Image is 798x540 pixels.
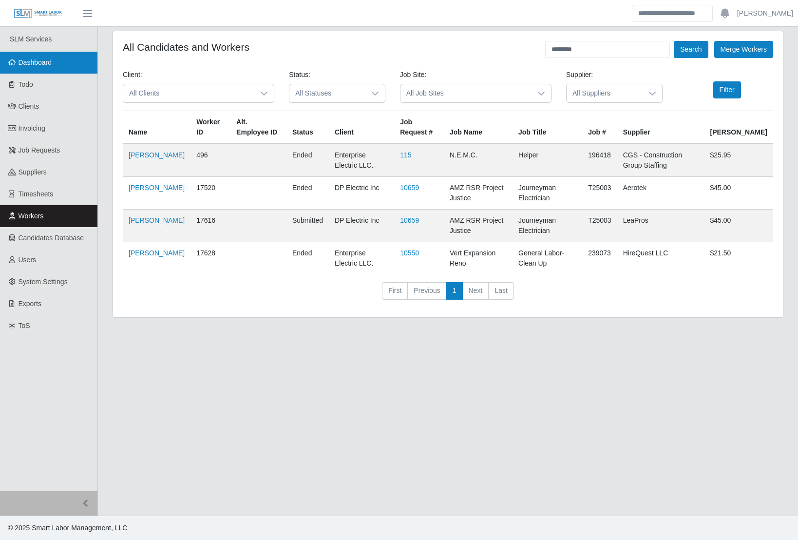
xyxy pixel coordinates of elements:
td: Journeyman Electrician [513,210,582,242]
th: Worker ID [190,111,230,144]
th: Job Name [444,111,513,144]
th: Name [123,111,190,144]
span: All Job Sites [400,84,532,102]
nav: pagination [123,282,773,308]
td: ended [286,242,329,275]
td: $21.50 [704,242,773,275]
span: © 2025 Smart Labor Management, LLC [8,524,127,532]
th: [PERSON_NAME] [704,111,773,144]
td: Journeyman Electrician [513,177,582,210]
span: Candidates Database [19,234,84,242]
th: Supplier [617,111,704,144]
td: HireQuest LLC [617,242,704,275]
td: AMZ RSR Project Justice [444,210,513,242]
th: Status [286,111,329,144]
span: ToS [19,322,30,329]
a: [PERSON_NAME] [129,184,185,192]
span: Invoicing [19,124,45,132]
span: Todo [19,80,33,88]
span: Timesheets [19,190,54,198]
th: Alt. Employee ID [230,111,286,144]
a: [PERSON_NAME] [129,216,185,224]
a: 10659 [400,216,419,224]
td: 496 [190,144,230,177]
span: System Settings [19,278,68,286]
button: Merge Workers [714,41,773,58]
td: 17628 [190,242,230,275]
td: $25.95 [704,144,773,177]
td: Vert Expansion Reno [444,242,513,275]
td: Enterprise Electric LLC. [329,242,394,275]
td: 17520 [190,177,230,210]
span: SLM Services [10,35,52,43]
span: All Suppliers [567,84,643,102]
td: $45.00 [704,177,773,210]
label: Supplier: [566,70,593,80]
td: N.E.M.C. [444,144,513,177]
td: Helper [513,144,582,177]
img: SLM Logo [14,8,62,19]
input: Search [632,5,713,22]
td: 239073 [582,242,617,275]
label: Status: [289,70,310,80]
th: Client [329,111,394,144]
td: DP Electric Inc [329,177,394,210]
span: Clients [19,102,39,110]
span: Exports [19,300,41,308]
span: All Statuses [289,84,365,102]
button: Search [674,41,708,58]
td: ended [286,177,329,210]
label: Client: [123,70,142,80]
span: All Clients [123,84,254,102]
span: Suppliers [19,168,47,176]
td: LeaPros [617,210,704,242]
th: Job Title [513,111,582,144]
a: 1 [446,282,463,300]
th: Job Request # [394,111,444,144]
a: [PERSON_NAME] [737,8,793,19]
h4: All Candidates and Workers [123,41,249,53]
a: [PERSON_NAME] [129,249,185,257]
button: Filter [713,81,741,98]
span: Workers [19,212,44,220]
td: ended [286,144,329,177]
td: Aerotek [617,177,704,210]
td: 196418 [582,144,617,177]
td: $45.00 [704,210,773,242]
a: 10550 [400,249,419,257]
span: Users [19,256,37,264]
td: T25003 [582,177,617,210]
td: CGS - Construction Group Staffing [617,144,704,177]
label: Job Site: [400,70,426,80]
a: 10659 [400,184,419,192]
td: DP Electric Inc [329,210,394,242]
th: Job # [582,111,617,144]
td: Enterprise Electric LLC. [329,144,394,177]
td: 17616 [190,210,230,242]
td: General Labor-Clean Up [513,242,582,275]
a: 115 [400,151,411,159]
span: Job Requests [19,146,60,154]
td: AMZ RSR Project Justice [444,177,513,210]
td: submitted [286,210,329,242]
a: [PERSON_NAME] [129,151,185,159]
span: Dashboard [19,58,52,66]
td: T25003 [582,210,617,242]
